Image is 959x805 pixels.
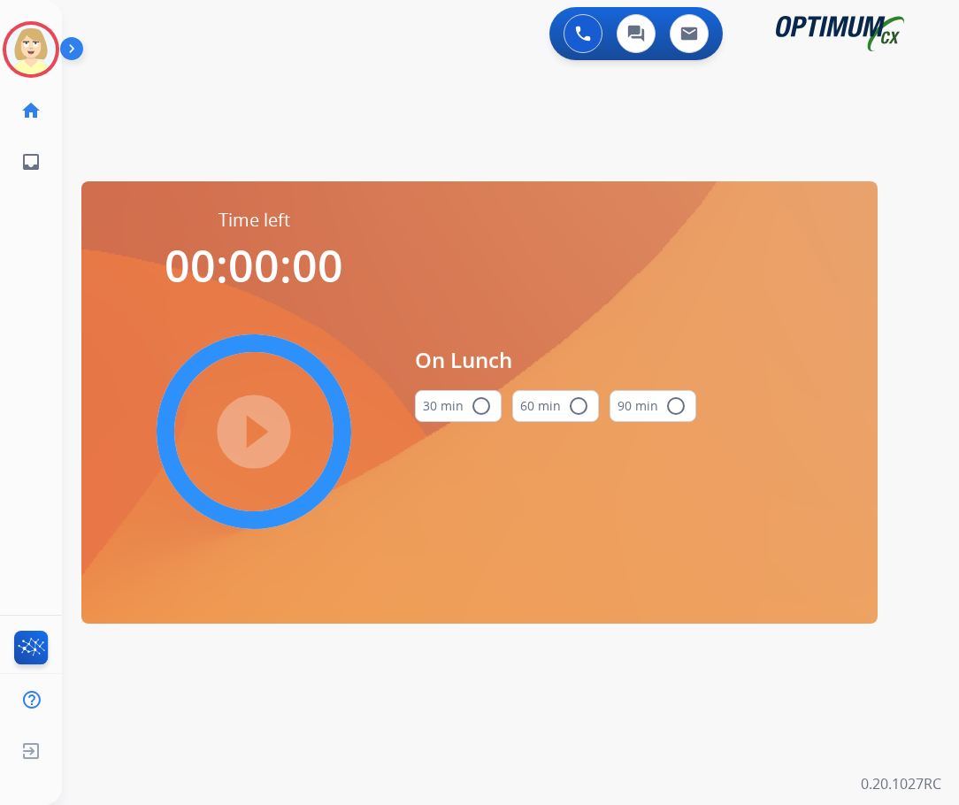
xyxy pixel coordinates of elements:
span: 00:00:00 [165,235,343,295]
span: On Lunch [415,344,696,376]
mat-icon: radio_button_unchecked [665,395,687,417]
button: 90 min [610,390,696,422]
mat-icon: home [20,100,42,121]
button: 60 min [512,390,599,422]
mat-icon: radio_button_unchecked [471,395,492,417]
button: 30 min [415,390,502,422]
span: Time left [219,208,290,233]
p: 0.20.1027RC [861,773,941,794]
mat-icon: radio_button_unchecked [568,395,589,417]
img: avatar [6,25,56,74]
mat-icon: inbox [20,151,42,172]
